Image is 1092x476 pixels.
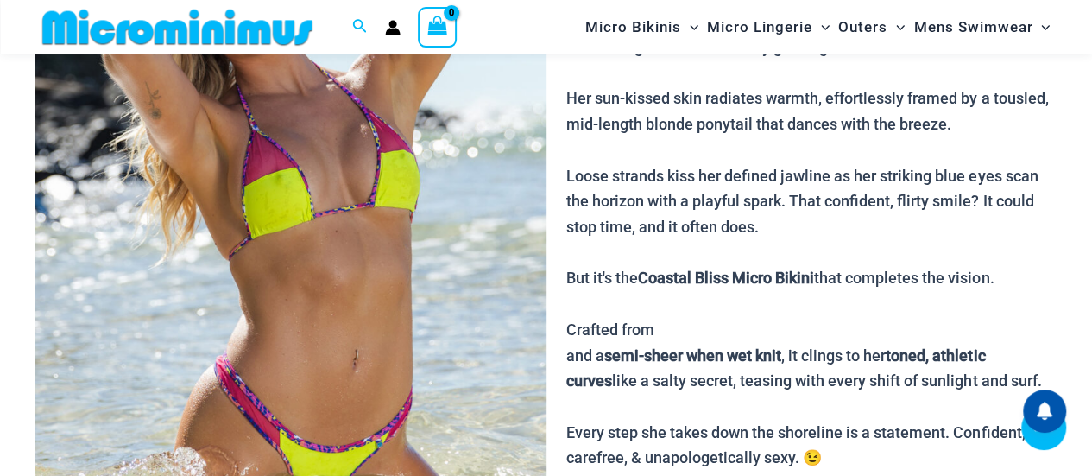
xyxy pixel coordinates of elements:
a: Search icon link [352,16,368,38]
img: MM SHOP LOGO FLAT [35,8,319,47]
p: The morning sun glistens over the ocean, and there she stands—bathed in gold and absolutely glowi... [566,9,1057,471]
a: Micro BikinisMenu ToggleMenu Toggle [581,5,703,49]
span: Menu Toggle [812,5,830,49]
b: semi-sheer when wet knit [604,346,781,365]
a: Micro LingerieMenu ToggleMenu Toggle [703,5,834,49]
a: Mens SwimwearMenu ToggleMenu Toggle [909,5,1054,49]
span: Menu Toggle [681,5,698,49]
span: Micro Bikinis [585,5,681,49]
span: Menu Toggle [887,5,905,49]
a: OutersMenu ToggleMenu Toggle [834,5,909,49]
span: Menu Toggle [1032,5,1050,49]
span: Mens Swimwear [913,5,1032,49]
a: View Shopping Cart, empty [418,7,458,47]
span: Micro Lingerie [707,5,812,49]
span: Outers [838,5,887,49]
b: Coastal Bliss Micro Bikini [638,269,814,287]
nav: Site Navigation [578,3,1057,52]
div: and a , it clings to her like a salty secret, teasing with every shift of sunlight and surf. Ever... [566,343,1057,472]
a: Account icon link [385,20,401,35]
